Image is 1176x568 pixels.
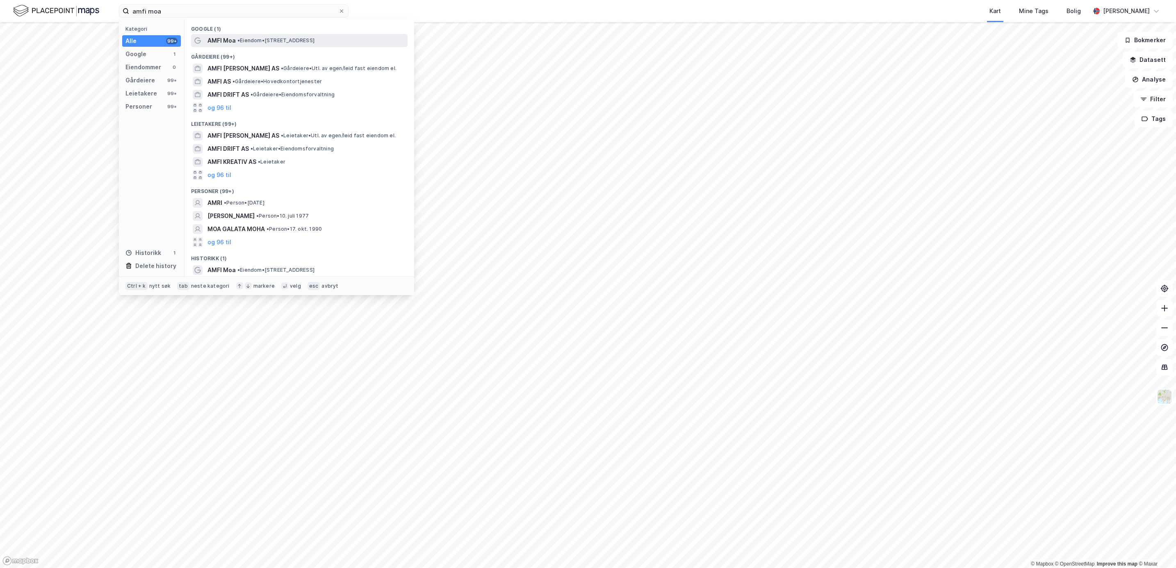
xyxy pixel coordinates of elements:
[281,132,396,139] span: Leietaker • Utl. av egen/leid fast eiendom el.
[207,170,231,180] button: og 96 til
[125,36,137,46] div: Alle
[1123,52,1173,68] button: Datasett
[207,224,265,234] span: MOA GALATA MOHA
[185,19,414,34] div: Google (1)
[1135,111,1173,127] button: Tags
[13,4,99,18] img: logo.f888ab2527a4732fd821a326f86c7f29.svg
[207,144,249,154] span: AMFI DRIFT AS
[207,198,222,208] span: AMRI
[125,248,161,258] div: Historikk
[135,261,176,271] div: Delete history
[177,282,189,290] div: tab
[2,556,39,566] a: Mapbox homepage
[171,250,178,256] div: 1
[166,38,178,44] div: 99+
[207,265,236,275] span: AMFI Moa
[1103,6,1150,16] div: [PERSON_NAME]
[1055,561,1095,567] a: OpenStreetMap
[171,64,178,70] div: 0
[207,157,256,167] span: AMFI KREATIV AS
[1133,91,1173,107] button: Filter
[125,75,155,85] div: Gårdeiere
[185,47,414,62] div: Gårdeiere (99+)
[237,37,240,43] span: •
[251,145,253,152] span: •
[125,102,152,111] div: Personer
[267,226,269,232] span: •
[1117,32,1173,48] button: Bokmerker
[256,213,309,219] span: Person • 10. juli 1977
[125,62,161,72] div: Eiendommer
[166,90,178,97] div: 99+
[232,78,235,84] span: •
[166,103,178,110] div: 99+
[1135,529,1176,568] div: Kontrollprogram for chat
[253,283,275,289] div: markere
[237,267,315,273] span: Eiendom • [STREET_ADDRESS]
[321,283,338,289] div: avbryt
[281,65,397,72] span: Gårdeiere • Utl. av egen/leid fast eiendom el.
[1067,6,1081,16] div: Bolig
[207,237,231,247] button: og 96 til
[185,182,414,196] div: Personer (99+)
[1097,561,1137,567] a: Improve this map
[207,64,279,73] span: AMFI [PERSON_NAME] AS
[290,283,301,289] div: velg
[129,5,338,17] input: Søk på adresse, matrikkel, gårdeiere, leietakere eller personer
[989,6,1001,16] div: Kart
[251,91,253,98] span: •
[125,49,146,59] div: Google
[149,283,171,289] div: nytt søk
[258,159,260,165] span: •
[251,91,335,98] span: Gårdeiere • Eiendomsforvaltning
[256,213,259,219] span: •
[207,211,255,221] span: [PERSON_NAME]
[125,26,181,32] div: Kategori
[308,282,320,290] div: esc
[185,114,414,129] div: Leietakere (99+)
[232,78,322,85] span: Gårdeiere • Hovedkontortjenester
[224,200,264,206] span: Person • [DATE]
[1135,529,1176,568] iframe: Chat Widget
[191,283,230,289] div: neste kategori
[1157,389,1172,404] img: Z
[1125,71,1173,88] button: Analyse
[207,36,236,45] span: AMFI Moa
[125,89,157,98] div: Leietakere
[207,103,231,113] button: og 96 til
[1031,561,1053,567] a: Mapbox
[258,159,285,165] span: Leietaker
[281,65,283,71] span: •
[1019,6,1048,16] div: Mine Tags
[207,90,249,100] span: AMFI DRIFT AS
[207,77,231,86] span: AMFI AS
[237,267,240,273] span: •
[207,131,279,141] span: AMFI [PERSON_NAME] AS
[267,226,322,232] span: Person • 17. okt. 1990
[171,51,178,57] div: 1
[224,200,226,206] span: •
[125,282,148,290] div: Ctrl + k
[281,132,283,139] span: •
[166,77,178,84] div: 99+
[251,145,334,152] span: Leietaker • Eiendomsforvaltning
[237,37,315,44] span: Eiendom • [STREET_ADDRESS]
[185,249,414,264] div: Historikk (1)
